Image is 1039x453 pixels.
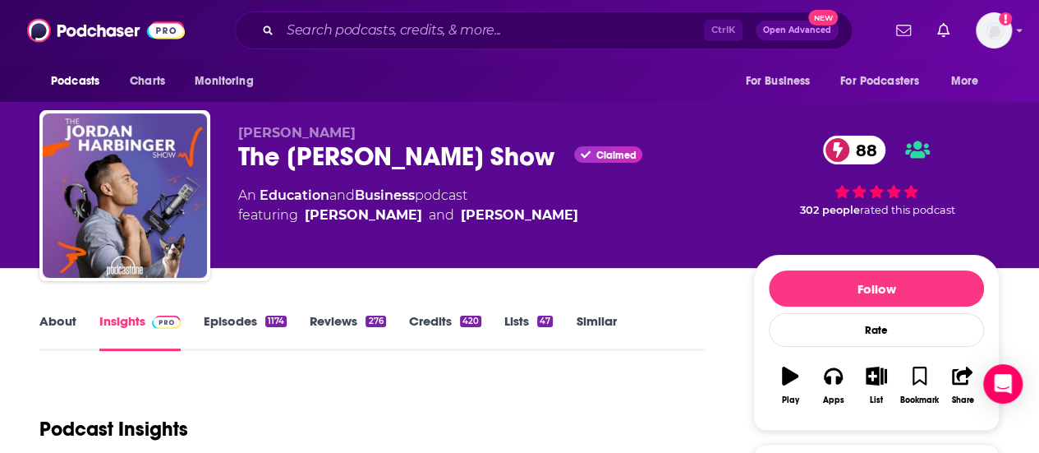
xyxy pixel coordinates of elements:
[931,16,956,44] a: Show notifications dropdown
[280,17,704,44] input: Search podcasts, credits, & more...
[769,313,984,347] div: Rate
[329,187,355,203] span: and
[265,316,287,327] div: 1174
[823,395,844,405] div: Apps
[745,70,810,93] span: For Business
[941,356,984,415] button: Share
[595,151,636,159] span: Claimed
[704,20,742,41] span: Ctrl K
[39,417,188,441] h1: Podcast Insights
[756,21,839,40] button: Open AdvancedNew
[39,313,76,351] a: About
[769,270,984,307] button: Follow
[260,187,329,203] a: Education
[890,16,917,44] a: Show notifications dropdown
[238,206,578,225] span: featuring
[951,395,973,405] div: Share
[855,356,898,415] button: List
[461,206,578,225] a: Gabriel Mizrahi
[576,313,616,351] a: Similar
[870,395,883,405] div: List
[238,125,356,141] span: [PERSON_NAME]
[976,12,1012,49] button: Show profile menu
[823,136,885,164] a: 88
[238,186,578,225] div: An podcast
[811,356,854,415] button: Apps
[119,66,175,97] a: Charts
[130,70,165,93] span: Charts
[800,204,860,216] span: 302 people
[537,316,553,327] div: 47
[355,187,415,203] a: Business
[409,313,481,351] a: Credits420
[839,136,885,164] span: 88
[235,12,853,49] div: Search podcasts, credits, & more...
[365,316,385,327] div: 276
[195,70,253,93] span: Monitoring
[310,313,385,351] a: Reviews276
[976,12,1012,49] span: Logged in as sierra.swanson
[429,206,454,225] span: and
[460,316,481,327] div: 420
[99,313,181,351] a: InsightsPodchaser Pro
[860,204,955,216] span: rated this podcast
[940,66,1000,97] button: open menu
[43,113,207,278] img: The Jordan Harbinger Show
[204,313,287,351] a: Episodes1174
[976,12,1012,49] img: User Profile
[305,206,422,225] a: Jordan Harbinger
[763,26,831,35] span: Open Advanced
[999,12,1012,25] svg: Add a profile image
[840,70,919,93] span: For Podcasters
[51,70,99,93] span: Podcasts
[808,10,838,25] span: New
[900,395,939,405] div: Bookmark
[951,70,979,93] span: More
[183,66,274,97] button: open menu
[830,66,943,97] button: open menu
[733,66,830,97] button: open menu
[782,395,799,405] div: Play
[769,356,811,415] button: Play
[27,15,185,46] img: Podchaser - Follow, Share and Rate Podcasts
[39,66,121,97] button: open menu
[983,364,1023,404] div: Open Intercom Messenger
[504,313,553,351] a: Lists47
[152,316,181,329] img: Podchaser Pro
[753,125,1000,227] div: 88 302 peoplerated this podcast
[898,356,940,415] button: Bookmark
